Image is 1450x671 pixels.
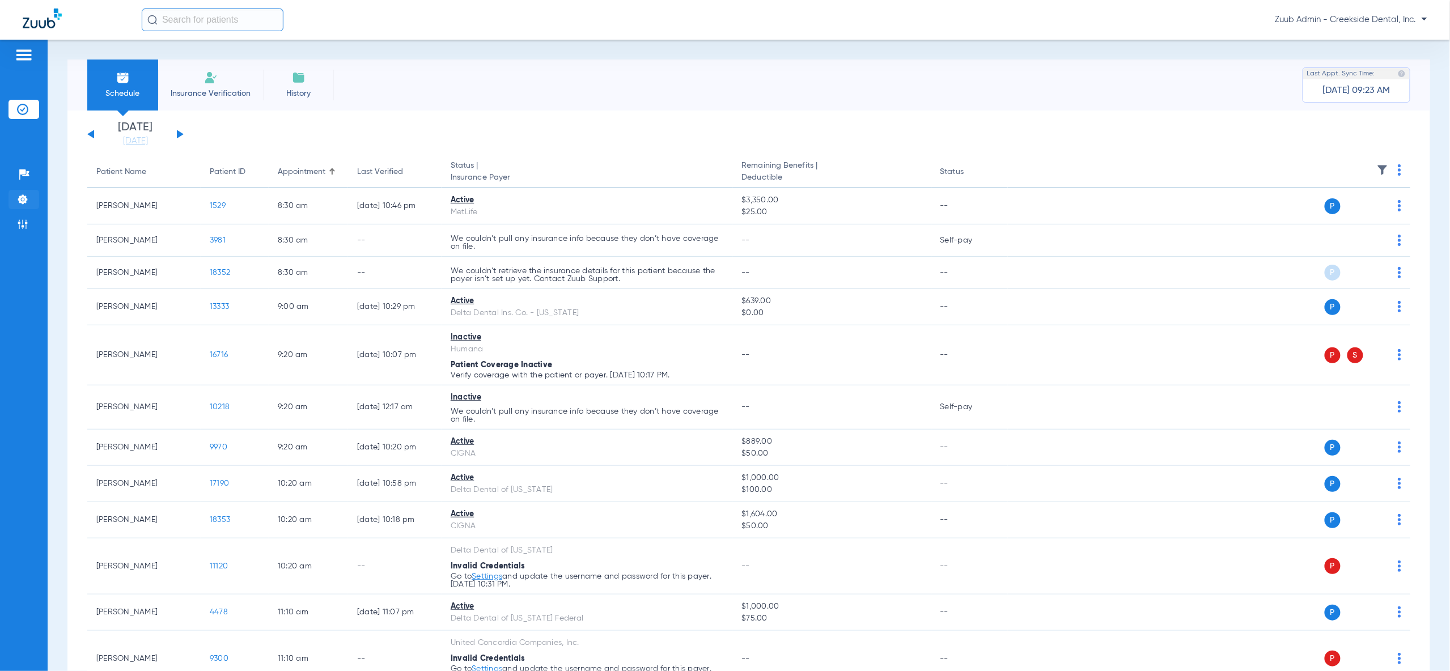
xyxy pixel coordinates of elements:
span: Invalid Credentials [451,562,525,570]
span: Schedule [96,88,150,99]
span: -- [741,655,750,662]
img: group-dot-blue.svg [1398,349,1401,360]
img: group-dot-blue.svg [1398,441,1401,453]
img: last sync help info [1398,70,1406,78]
span: P [1325,347,1341,363]
p: We couldn’t pull any insurance info because they don’t have coverage on file. [451,407,723,423]
span: $1,000.00 [741,472,922,484]
span: 16716 [210,351,228,359]
td: -- [931,538,1008,594]
img: filter.svg [1377,164,1388,176]
div: Appointment [278,166,325,178]
td: Self-pay [931,224,1008,257]
span: P [1325,440,1341,456]
img: group-dot-blue.svg [1398,164,1401,176]
td: [PERSON_NAME] [87,257,201,289]
div: Active [451,295,723,307]
span: P [1325,558,1341,574]
img: group-dot-blue.svg [1398,267,1401,278]
span: History [272,88,325,99]
span: P [1325,265,1341,281]
img: group-dot-blue.svg [1398,514,1401,525]
span: -- [741,562,750,570]
div: MetLife [451,206,723,218]
span: $0.00 [741,307,922,319]
span: Insurance Payer [451,172,723,184]
td: 8:30 AM [269,224,348,257]
img: Search Icon [147,15,158,25]
div: Delta Dental of [US_STATE] [451,484,723,496]
td: 11:10 AM [269,594,348,631]
div: Delta Dental of [US_STATE] [451,545,723,557]
span: 9300 [210,655,228,662]
img: group-dot-blue.svg [1398,235,1401,246]
img: group-dot-blue.svg [1398,200,1401,211]
div: Patient Name [96,166,192,178]
div: Humana [451,343,723,355]
td: -- [931,502,1008,538]
span: 18353 [210,516,230,524]
span: $50.00 [741,448,922,460]
img: hamburger-icon [15,48,33,62]
td: -- [348,538,442,594]
td: [DATE] 12:17 AM [348,385,442,430]
span: -- [741,351,750,359]
div: United Concordia Companies, Inc. [451,637,723,649]
span: $1,604.00 [741,508,922,520]
p: We couldn’t pull any insurance info because they don’t have coverage on file. [451,235,723,250]
img: group-dot-blue.svg [1398,478,1401,489]
p: We couldn’t retrieve the insurance details for this patient because the payer isn’t set up yet. C... [451,267,723,283]
td: 10:20 AM [269,538,348,594]
span: S [1347,347,1363,363]
p: Verify coverage with the patient or payer. [DATE] 10:17 PM. [451,371,723,379]
td: 8:30 AM [269,257,348,289]
div: Active [451,508,723,520]
div: Patient ID [210,166,260,178]
a: [DATE] [101,135,169,147]
td: [DATE] 10:29 PM [348,289,442,325]
td: [DATE] 10:46 PM [348,188,442,224]
td: [DATE] 11:07 PM [348,594,442,631]
img: group-dot-blue.svg [1398,401,1401,413]
span: Deductible [741,172,922,184]
td: [PERSON_NAME] [87,289,201,325]
span: P [1325,512,1341,528]
span: 10218 [210,403,230,411]
span: 3981 [210,236,226,244]
td: [PERSON_NAME] [87,502,201,538]
th: Remaining Benefits | [732,156,931,188]
div: Last Verified [357,166,403,178]
td: -- [348,257,442,289]
div: Chat Widget [1393,617,1450,671]
input: Search for patients [142,9,283,31]
span: P [1325,198,1341,214]
img: group-dot-blue.svg [1398,560,1401,572]
td: [PERSON_NAME] [87,538,201,594]
td: [PERSON_NAME] [87,466,201,502]
span: P [1325,476,1341,492]
td: [DATE] 10:18 PM [348,502,442,538]
td: -- [931,289,1008,325]
td: [DATE] 10:20 PM [348,430,442,466]
td: -- [931,466,1008,502]
img: Schedule [116,71,130,84]
span: P [1325,605,1341,621]
th: Status [931,156,1008,188]
td: [DATE] 10:07 PM [348,325,442,385]
span: $50.00 [741,520,922,532]
span: [DATE] 09:23 AM [1323,85,1390,96]
span: Zuub Admin - Creekside Dental, Inc. [1275,14,1427,26]
span: Invalid Credentials [451,655,525,662]
div: CIGNA [451,448,723,460]
div: Inactive [451,332,723,343]
a: Settings [472,572,502,580]
td: -- [931,325,1008,385]
div: Active [451,436,723,448]
td: 10:20 AM [269,502,348,538]
span: 4478 [210,608,228,616]
span: $3,350.00 [741,194,922,206]
div: Delta Dental Ins. Co. - [US_STATE] [451,307,723,319]
td: 9:20 AM [269,430,348,466]
span: $100.00 [741,484,922,496]
span: Last Appt. Sync Time: [1307,68,1375,79]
